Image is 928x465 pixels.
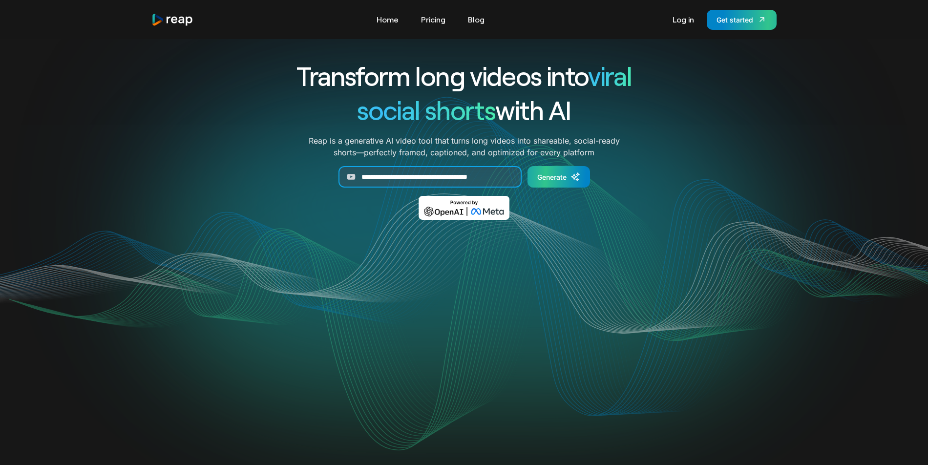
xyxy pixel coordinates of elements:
a: Generate [527,166,590,188]
a: Log in [668,12,699,27]
img: Powered by OpenAI & Meta [419,196,510,220]
form: Generate Form [261,166,667,188]
div: Generate [537,172,567,182]
h1: with AI [261,93,667,127]
a: Blog [463,12,489,27]
a: Get started [707,10,777,30]
a: Pricing [416,12,450,27]
span: viral [588,60,632,91]
video: Your browser does not support the video tag. [268,234,661,431]
a: Home [372,12,403,27]
div: Get started [717,15,753,25]
span: social shorts [357,94,495,126]
a: home [151,13,193,26]
p: Reap is a generative AI video tool that turns long videos into shareable, social-ready shorts—per... [309,135,620,158]
h1: Transform long videos into [261,59,667,93]
img: reap logo [151,13,193,26]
